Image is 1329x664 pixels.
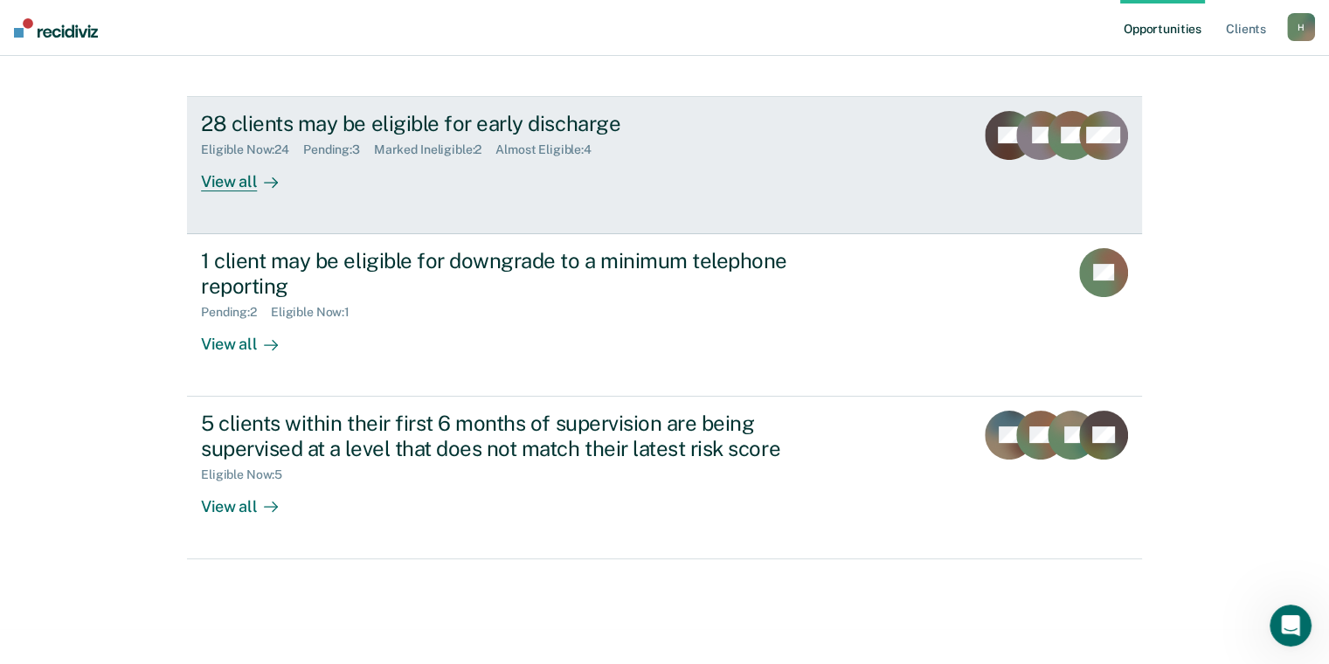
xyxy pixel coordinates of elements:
div: 5 clients within their first 6 months of supervision are being supervised at a level that does no... [201,411,814,461]
div: Eligible Now : 5 [201,467,296,482]
div: View all [201,482,299,516]
div: 1 client may be eligible for downgrade to a minimum telephone reporting [201,248,814,299]
iframe: Intercom live chat [1270,605,1312,647]
img: Recidiviz [14,18,98,38]
div: Almost Eligible : 4 [495,142,606,157]
div: 28 clients may be eligible for early discharge [201,111,814,136]
div: View all [201,320,299,354]
div: View all [201,157,299,191]
div: Eligible Now : 24 [201,142,303,157]
div: Eligible Now : 1 [271,305,363,320]
div: Pending : 2 [201,305,271,320]
a: 28 clients may be eligible for early dischargeEligible Now:24Pending:3Marked Ineligible:2Almost E... [187,97,1142,234]
div: Marked Ineligible : 2 [374,142,495,157]
button: H [1287,13,1315,41]
a: 1 client may be eligible for downgrade to a minimum telephone reportingPending:2Eligible Now:1Vie... [187,234,1142,397]
div: Pending : 3 [303,142,374,157]
a: 5 clients within their first 6 months of supervision are being supervised at a level that does no... [187,397,1142,559]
